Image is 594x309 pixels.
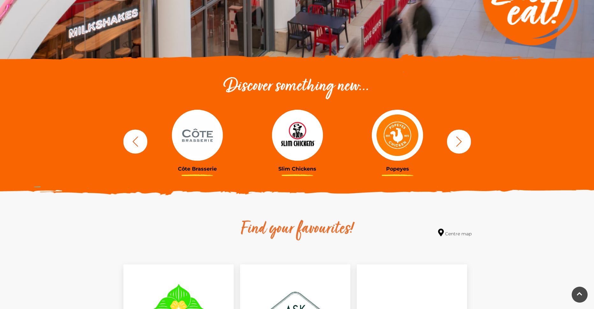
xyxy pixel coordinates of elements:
[152,166,243,172] h3: Côte Brasserie
[352,166,443,172] h3: Popeyes
[152,110,243,172] a: Côte Brasserie
[352,110,443,172] a: Popeyes
[120,77,474,97] h2: Discover something new...
[438,229,472,237] a: Centre map
[181,219,414,239] h2: Find your favourites!
[252,166,343,172] h3: Slim Chickens
[252,110,343,172] a: Slim Chickens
